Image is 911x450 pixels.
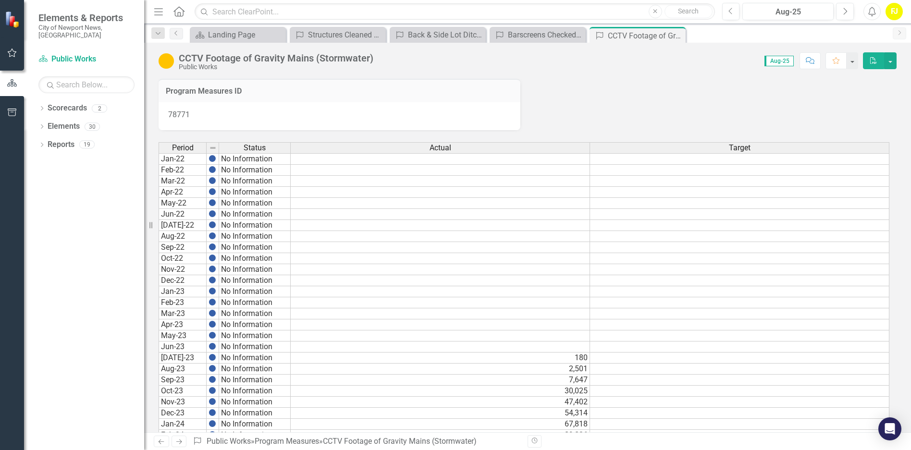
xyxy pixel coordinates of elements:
img: BgCOk07PiH71IgAAAABJRU5ErkJggg== [209,309,216,317]
td: [DATE]-22 [159,220,207,231]
td: No Information [219,419,291,430]
td: Feb-23 [159,297,207,308]
img: BgCOk07PiH71IgAAAABJRU5ErkJggg== [209,353,216,361]
img: BgCOk07PiH71IgAAAABJRU5ErkJggg== [209,387,216,394]
img: BgCOk07PiH71IgAAAABJRU5ErkJggg== [209,177,216,184]
div: » » [193,436,520,447]
td: Dec-23 [159,408,207,419]
td: 47,402 [291,397,590,408]
div: Landing Page [208,29,283,41]
td: No Information [219,209,291,220]
img: BgCOk07PiH71IgAAAABJRU5ErkJggg== [209,376,216,383]
button: Aug-25 [742,3,834,20]
input: Search Below... [38,76,135,93]
img: BgCOk07PiH71IgAAAABJRU5ErkJggg== [209,254,216,262]
td: No Information [219,286,291,297]
div: CCTV Footage of Gravity Mains (Stormwater) [608,30,683,42]
td: Mar-23 [159,308,207,319]
td: Aug-23 [159,364,207,375]
td: No Information [219,430,291,441]
td: Mar-22 [159,176,207,187]
small: City of Newport News, [GEOGRAPHIC_DATA] [38,24,135,39]
td: Jan-24 [159,419,207,430]
td: Oct-23 [159,386,207,397]
td: No Information [219,397,291,408]
div: 30 [85,122,100,131]
img: BgCOk07PiH71IgAAAABJRU5ErkJggg== [209,298,216,306]
img: BgCOk07PiH71IgAAAABJRU5ErkJggg== [209,243,216,251]
a: Public Works [38,54,135,65]
img: BgCOk07PiH71IgAAAABJRU5ErkJggg== [209,409,216,416]
td: Nov-23 [159,397,207,408]
td: No Information [219,198,291,209]
td: [DATE]-23 [159,353,207,364]
td: No Information [219,408,291,419]
div: Aug-25 [746,6,830,18]
img: BgCOk07PiH71IgAAAABJRU5ErkJggg== [209,199,216,207]
td: May-23 [159,330,207,341]
a: Reports [48,139,74,150]
span: Target [729,144,751,152]
td: Jun-23 [159,341,207,353]
a: Elements [48,121,80,132]
td: Jun-22 [159,209,207,220]
span: Status [244,144,266,152]
img: BgCOk07PiH71IgAAAABJRU5ErkJggg== [209,276,216,284]
img: BgCOk07PiH71IgAAAABJRU5ErkJggg== [209,365,216,372]
button: Search [665,5,713,18]
td: No Information [219,353,291,364]
img: BgCOk07PiH71IgAAAABJRU5ErkJggg== [209,155,216,162]
img: BgCOk07PiH71IgAAAABJRU5ErkJggg== [209,221,216,229]
a: Structures Cleaned & Inspected [292,29,383,41]
a: Program Measures [255,437,319,446]
td: 30,025 [291,386,590,397]
td: Jan-22 [159,153,207,165]
td: 180 [291,353,590,364]
td: No Information [219,176,291,187]
a: Barscreens Checked & Cleaned [492,29,583,41]
td: No Information [219,153,291,165]
div: 78771 [159,102,520,130]
img: BgCOk07PiH71IgAAAABJRU5ErkJggg== [209,166,216,173]
div: 19 [79,141,95,149]
td: Apr-23 [159,319,207,330]
img: BgCOk07PiH71IgAAAABJRU5ErkJggg== [209,287,216,295]
img: BgCOk07PiH71IgAAAABJRU5ErkJggg== [209,265,216,273]
img: BgCOk07PiH71IgAAAABJRU5ErkJggg== [209,232,216,240]
span: Aug-25 [764,56,794,66]
td: Dec-22 [159,275,207,286]
td: 54,314 [291,408,590,419]
img: BgCOk07PiH71IgAAAABJRU5ErkJggg== [209,331,216,339]
img: BgCOk07PiH71IgAAAABJRU5ErkJggg== [209,398,216,405]
a: Public Works [207,437,251,446]
img: BgCOk07PiH71IgAAAABJRU5ErkJggg== [209,431,216,438]
span: Period [172,144,194,152]
div: Back & Side Lot Ditches Cleaned [408,29,483,41]
img: BgCOk07PiH71IgAAAABJRU5ErkJggg== [209,188,216,195]
img: BgCOk07PiH71IgAAAABJRU5ErkJggg== [209,210,216,218]
div: Barscreens Checked & Cleaned [508,29,583,41]
div: CCTV Footage of Gravity Mains (Stormwater) [179,53,373,63]
td: May-22 [159,198,207,209]
td: No Information [219,308,291,319]
h3: Program Measures ID [166,87,513,96]
td: Feb-24 [159,430,207,441]
span: Actual [430,144,451,152]
td: 67,818 [291,419,590,430]
img: BgCOk07PiH71IgAAAABJRU5ErkJggg== [209,320,216,328]
img: Caution [159,53,174,69]
img: 8DAGhfEEPCf229AAAAAElFTkSuQmCC [209,144,217,152]
td: No Information [219,231,291,242]
div: 2 [92,104,107,112]
td: Apr-22 [159,187,207,198]
div: Open Intercom Messenger [878,417,901,440]
img: ClearPoint Strategy [5,11,22,28]
td: No Information [219,386,291,397]
td: No Information [219,242,291,253]
span: Search [678,7,699,15]
td: No Information [219,220,291,231]
td: No Information [219,341,291,353]
a: Back & Side Lot Ditches Cleaned [392,29,483,41]
input: Search ClearPoint... [195,3,714,20]
button: FJ [886,3,903,20]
